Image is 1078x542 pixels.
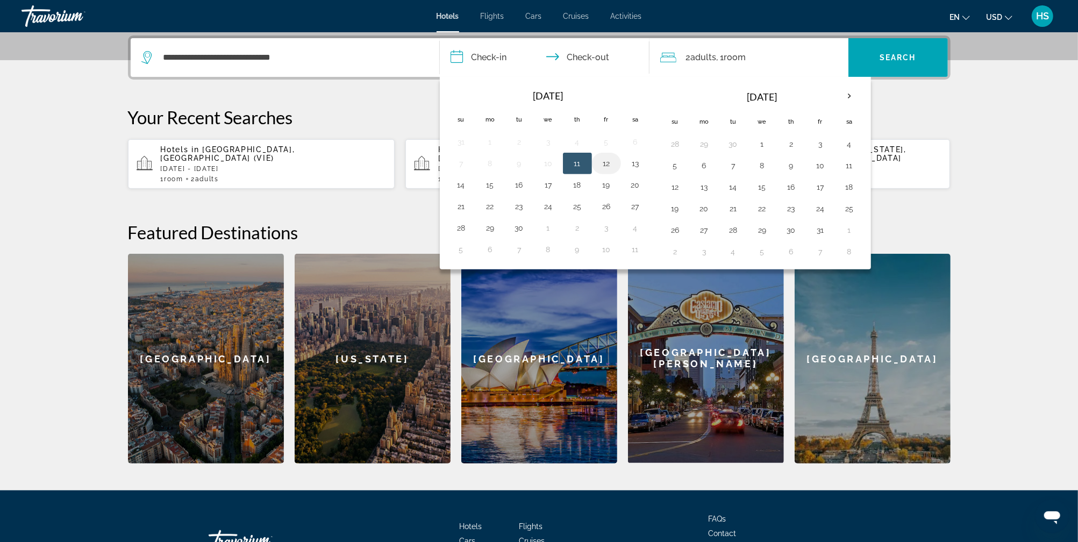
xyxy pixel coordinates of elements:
button: Next month [835,84,864,109]
a: [GEOGRAPHIC_DATA] [128,254,284,463]
button: Day 28 [725,223,742,238]
button: Day 5 [453,242,470,257]
button: Day 11 [841,158,858,173]
button: Day 8 [540,242,557,257]
div: Search widget [131,38,948,77]
button: Day 29 [482,220,499,236]
button: Day 22 [754,201,771,216]
button: Day 30 [725,137,742,152]
button: Day 25 [569,199,586,214]
button: Day 3 [696,244,713,259]
button: Hotels in [GEOGRAPHIC_DATA], [GEOGRAPHIC_DATA] (VIE)[DATE] - [DATE]1Room2Adults [128,139,395,189]
button: Day 5 [667,158,684,173]
button: Day 6 [482,242,499,257]
button: Day 25 [841,201,858,216]
button: Day 16 [511,177,528,192]
button: Day 7 [453,156,470,171]
button: Day 1 [754,137,771,152]
button: Travelers: 2 adults, 0 children [649,38,848,77]
button: Day 1 [482,134,499,149]
button: Day 13 [627,156,644,171]
button: Day 10 [598,242,615,257]
a: Flights [519,522,542,531]
button: Day 23 [783,201,800,216]
span: HS [1036,11,1049,22]
span: Search [880,53,916,62]
button: Day 4 [627,220,644,236]
span: Adults [691,52,717,62]
button: Day 10 [540,156,557,171]
button: Day 16 [783,180,800,195]
button: Day 9 [783,158,800,173]
button: Day 13 [696,180,713,195]
button: Day 15 [754,180,771,195]
button: Hotels in [US_STATE], [GEOGRAPHIC_DATA], [GEOGRAPHIC_DATA][DATE] - [DATE]1Room1Adult [405,139,673,189]
button: Day 5 [598,134,615,149]
button: Day 6 [783,244,800,259]
a: Activities [611,12,642,20]
button: Day 27 [627,199,644,214]
p: Your Recent Searches [128,106,951,128]
a: [US_STATE] [295,254,451,463]
button: Day 31 [453,134,470,149]
button: Day 24 [540,199,557,214]
a: Cars [526,12,542,20]
th: [DATE] [690,84,835,110]
button: Day 23 [511,199,528,214]
button: Day 12 [667,180,684,195]
th: [DATE] [476,84,621,108]
a: [GEOGRAPHIC_DATA] [461,254,617,463]
button: Day 29 [696,137,713,152]
span: Hotels in [438,145,477,154]
button: Day 24 [812,201,829,216]
span: Room [164,175,183,183]
button: Day 28 [453,220,470,236]
button: Day 3 [598,220,615,236]
a: [GEOGRAPHIC_DATA][PERSON_NAME] [628,254,784,463]
a: Contact [709,529,737,538]
span: FAQs [709,515,726,523]
button: Day 11 [627,242,644,257]
button: Day 21 [725,201,742,216]
span: 2 [686,50,717,65]
button: Search [848,38,948,77]
button: Day 6 [696,158,713,173]
button: Day 17 [812,180,829,195]
button: Day 5 [754,244,771,259]
h2: Featured Destinations [128,222,951,243]
span: 1 [438,175,461,183]
button: Day 2 [511,134,528,149]
a: Cruises [563,12,589,20]
a: Travorium [22,2,129,30]
button: Day 27 [696,223,713,238]
button: Change currency [986,9,1012,25]
button: Day 3 [812,137,829,152]
button: User Menu [1029,5,1056,27]
button: Day 9 [511,156,528,171]
button: Day 20 [696,201,713,216]
span: Room [724,52,746,62]
span: Hotels [437,12,459,20]
button: Day 2 [569,220,586,236]
button: Day 31 [812,223,829,238]
button: Day 7 [511,242,528,257]
button: Day 1 [841,223,858,238]
button: Day 18 [569,177,586,192]
button: Day 7 [725,158,742,173]
button: Day 2 [667,244,684,259]
a: Hotels [459,522,482,531]
span: [US_STATE], [GEOGRAPHIC_DATA], [GEOGRAPHIC_DATA] [438,145,629,162]
span: USD [986,13,1002,22]
button: Day 2 [783,137,800,152]
button: Day 8 [754,158,771,173]
button: Change language [950,9,970,25]
a: [GEOGRAPHIC_DATA] [795,254,951,463]
button: Day 28 [667,137,684,152]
